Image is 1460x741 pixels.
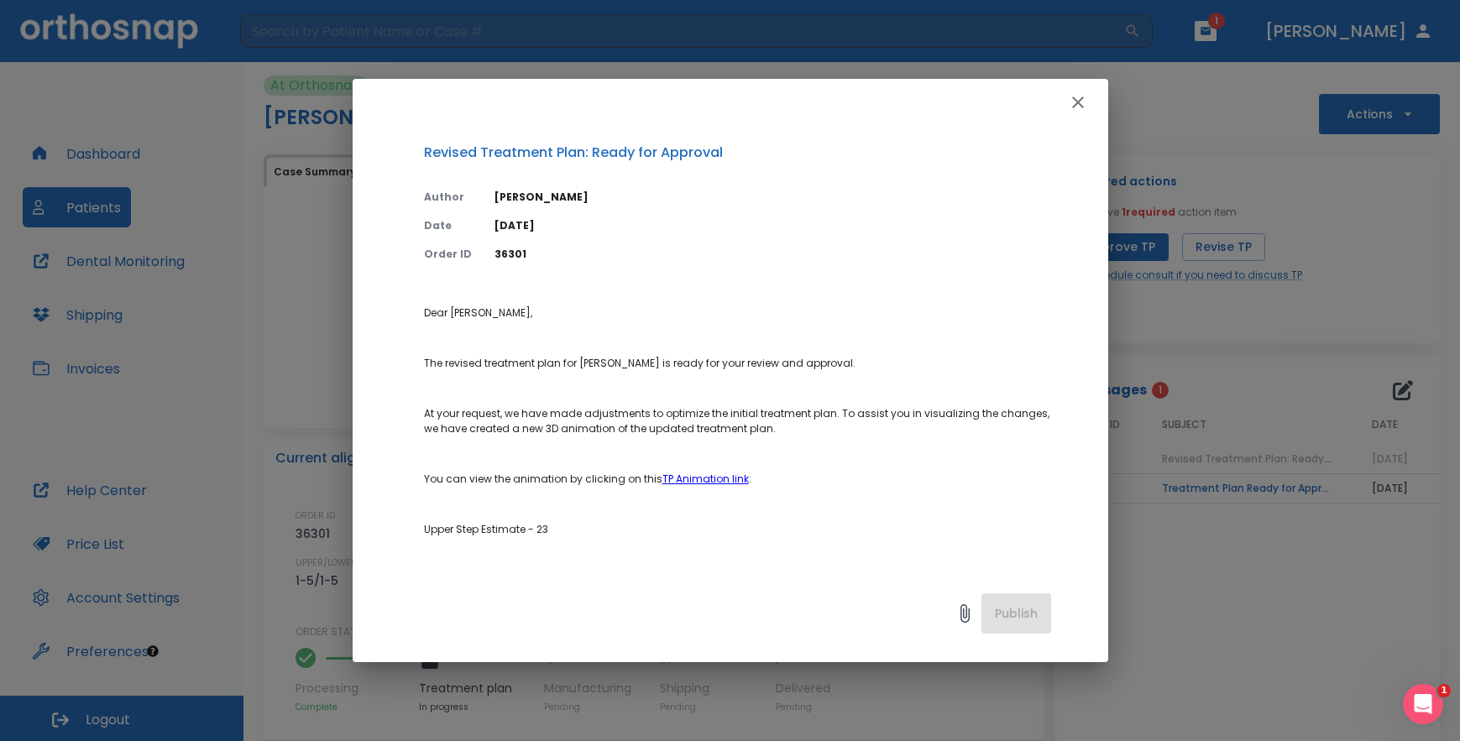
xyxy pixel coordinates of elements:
[1437,684,1451,697] span: 1
[495,247,1051,262] p: 36301
[662,472,749,486] a: TP Animation link
[424,522,1051,537] p: Upper Step Estimate - 23
[424,247,474,262] p: Order ID
[424,190,474,205] p: Author
[424,305,1051,321] p: Dear [PERSON_NAME],
[424,572,1051,587] p: Lower Step Estimate - 29
[424,406,1051,436] p: At your request, we have made adjustments to optimize the initial treatment plan. To assist you i...
[424,356,1051,371] p: The revised treatment plan for [PERSON_NAME] is ready for your review and approval.
[495,218,1051,233] p: [DATE]
[424,218,474,233] p: Date
[495,190,1051,205] p: [PERSON_NAME]
[424,143,1051,163] p: Revised Treatment Plan: Ready for Approval
[424,472,1051,487] p: You can view the animation by clicking on this :
[1403,684,1443,724] iframe: Intercom live chat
